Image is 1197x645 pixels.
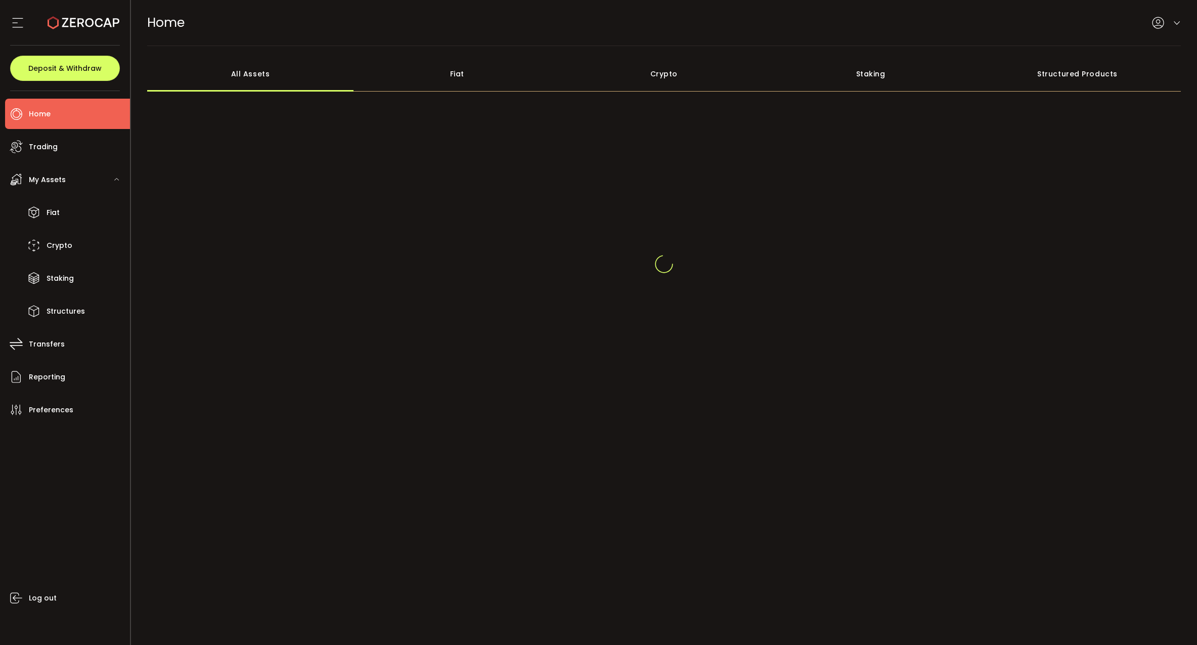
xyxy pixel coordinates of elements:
[47,271,74,286] span: Staking
[29,140,58,154] span: Trading
[147,56,354,92] div: All Assets
[47,238,72,253] span: Crypto
[353,56,560,92] div: Fiat
[47,304,85,319] span: Structures
[767,56,974,92] div: Staking
[29,370,65,384] span: Reporting
[29,337,65,352] span: Transfers
[29,591,57,606] span: Log out
[10,56,120,81] button: Deposit & Withdraw
[29,403,73,417] span: Preferences
[29,107,51,121] span: Home
[47,205,60,220] span: Fiat
[147,14,185,31] span: Home
[29,173,66,187] span: My Assets
[560,56,767,92] div: Crypto
[28,65,102,72] span: Deposit & Withdraw
[974,56,1181,92] div: Structured Products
